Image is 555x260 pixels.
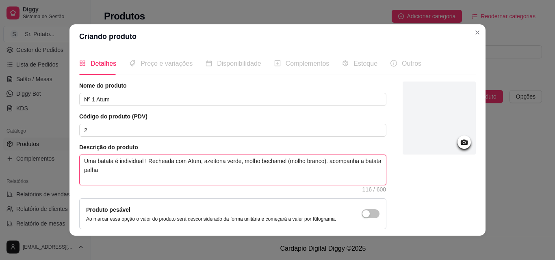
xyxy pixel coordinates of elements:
span: info-circle [390,60,397,67]
input: Ex.: Hamburguer de costela [79,93,386,106]
span: Estoque [353,60,377,67]
header: Criando produto [69,24,486,49]
article: Nome do produto [79,82,386,90]
label: Produto pesável [86,206,130,213]
span: appstore [79,60,86,67]
article: Código do produto (PDV) [79,112,386,120]
span: plus-square [274,60,281,67]
span: code-sandbox [342,60,349,67]
p: Ao marcar essa opção o valor do produto será desconsiderado da forma unitária e começará a valer ... [86,216,336,222]
span: calendar [206,60,212,67]
button: Close [471,26,484,39]
textarea: Uma batata é individual ! Recheada com Atum, azeitona verde, molho bechamel (molho branco). acomp... [80,155,386,185]
span: Disponibilidade [217,60,261,67]
article: Descrição do produto [79,143,386,151]
span: Detalhes [91,60,116,67]
span: tags [129,60,136,67]
span: Complementos [286,60,330,67]
span: Preço e variações [141,60,193,67]
input: Ex.: 123 [79,124,386,137]
span: Outros [402,60,421,67]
